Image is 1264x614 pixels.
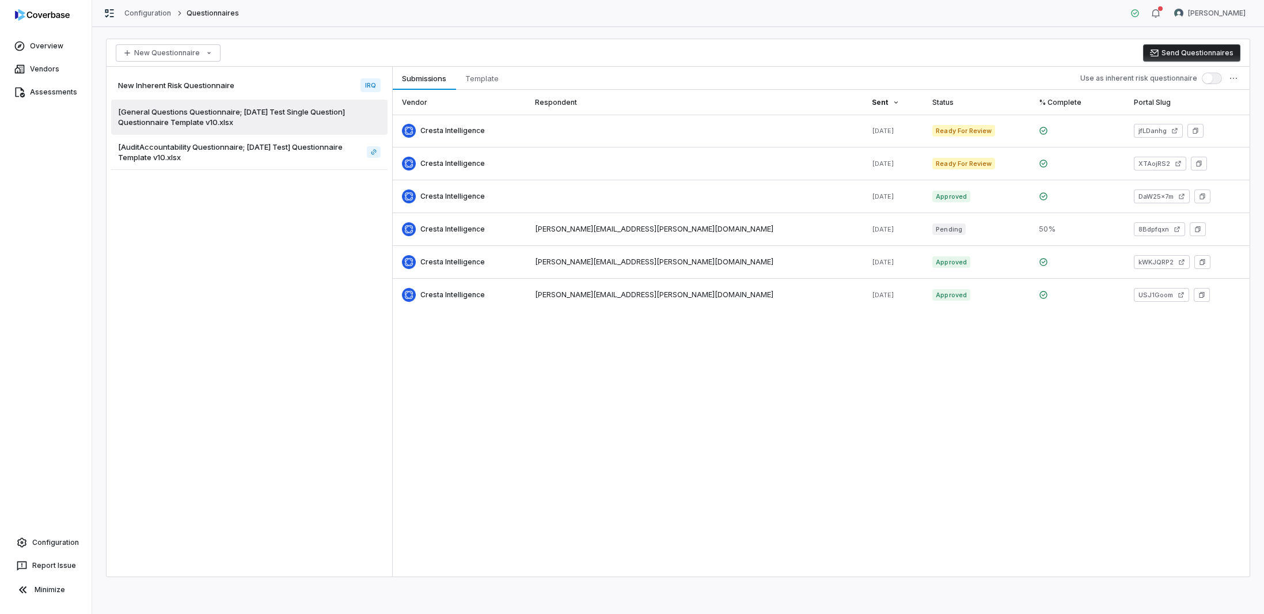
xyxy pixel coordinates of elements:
a: New Inherent Risk QuestionnaireIRQ [111,71,388,100]
span: [AuditAccountability Questionnaire; [DATE] Test] Questionnaire Template v10.xlsx [118,142,362,162]
span: [PERSON_NAME] [1188,9,1246,18]
div: % Complete [1039,90,1115,115]
div: Vendor [402,90,517,115]
a: XTAojRS2 [1134,157,1186,170]
span: Submissions [397,71,451,86]
a: [General Questions Questionnaire; [DATE] Test Single Question] Questionnaire Template v10.xlsx [111,100,388,135]
span: IRQ [360,78,381,92]
a: [AuditAccountability Questionnaire; 2025-07-18 Test] Questionnaire Template v10.xlsx [367,146,381,158]
div: Status [932,90,1020,115]
a: USJ1Goom [1134,288,1189,302]
td: [PERSON_NAME][EMAIL_ADDRESS][PERSON_NAME][DOMAIN_NAME] [526,279,863,312]
div: Respondent [535,90,854,115]
div: Sent [872,90,914,115]
a: DaW25x7m [1134,189,1190,203]
button: New Questionnaire [116,44,221,62]
button: Robert VanMeeteren avatar[PERSON_NAME] [1167,5,1252,22]
button: Report Issue [5,555,87,576]
a: [AuditAccountability Questionnaire; [DATE] Test] Questionnaire Template v10.xlsx [111,135,388,170]
a: Overview [2,36,89,56]
a: Configuration [124,9,172,18]
img: logo-D7KZi-bG.svg [15,9,70,21]
a: Vendors [2,59,89,79]
td: [PERSON_NAME][EMAIL_ADDRESS][PERSON_NAME][DOMAIN_NAME] [526,246,863,279]
button: Minimize [5,578,87,601]
a: kWKJQRP2 [1134,255,1190,269]
a: 8Bdpfqxn [1134,222,1185,236]
button: Send Questionnaires [1143,44,1240,62]
a: Assessments [2,82,89,103]
span: Questionnaires [187,9,240,18]
span: [General Questions Questionnaire; [DATE] Test Single Question] Questionnaire Template v10.xlsx [118,107,381,127]
label: Use as inherent risk questionnaire [1080,74,1197,83]
a: Configuration [5,532,87,553]
span: Template [461,71,503,86]
button: More actions [1223,68,1244,89]
a: jfLDanhg [1134,124,1183,138]
div: Portal Slug [1134,90,1240,115]
td: [PERSON_NAME][EMAIL_ADDRESS][PERSON_NAME][DOMAIN_NAME] [526,213,863,246]
img: Robert VanMeeteren avatar [1174,9,1183,18]
span: New Inherent Risk Questionnaire [118,80,234,90]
